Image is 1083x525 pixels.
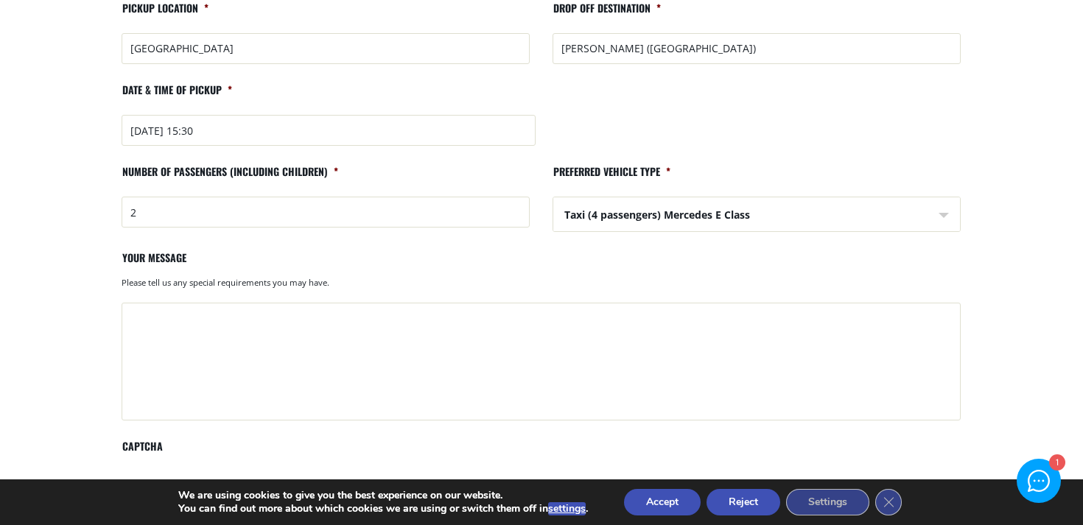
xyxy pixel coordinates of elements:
span: Taxi (4 passengers) Mercedes E Class [553,197,960,233]
button: settings [548,502,586,515]
div: Please tell us any special requirements you may have. [122,277,961,296]
label: Pickup location [122,1,208,27]
label: CAPTCHA [122,440,163,465]
button: Settings [786,489,869,515]
label: Date & time of pickup [122,83,232,109]
label: Your message [122,251,186,277]
label: Preferred vehicle type [553,165,670,191]
label: Drop off destination [553,1,661,27]
button: Accept [624,489,701,515]
div: 1 [1049,454,1065,471]
button: Close GDPR Cookie Banner [875,489,902,515]
button: Reject [707,489,780,515]
p: You can find out more about which cookies we are using or switch them off in . [178,502,588,515]
label: Number of passengers (including children) [122,165,338,191]
p: We are using cookies to give you the best experience on our website. [178,489,588,502]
